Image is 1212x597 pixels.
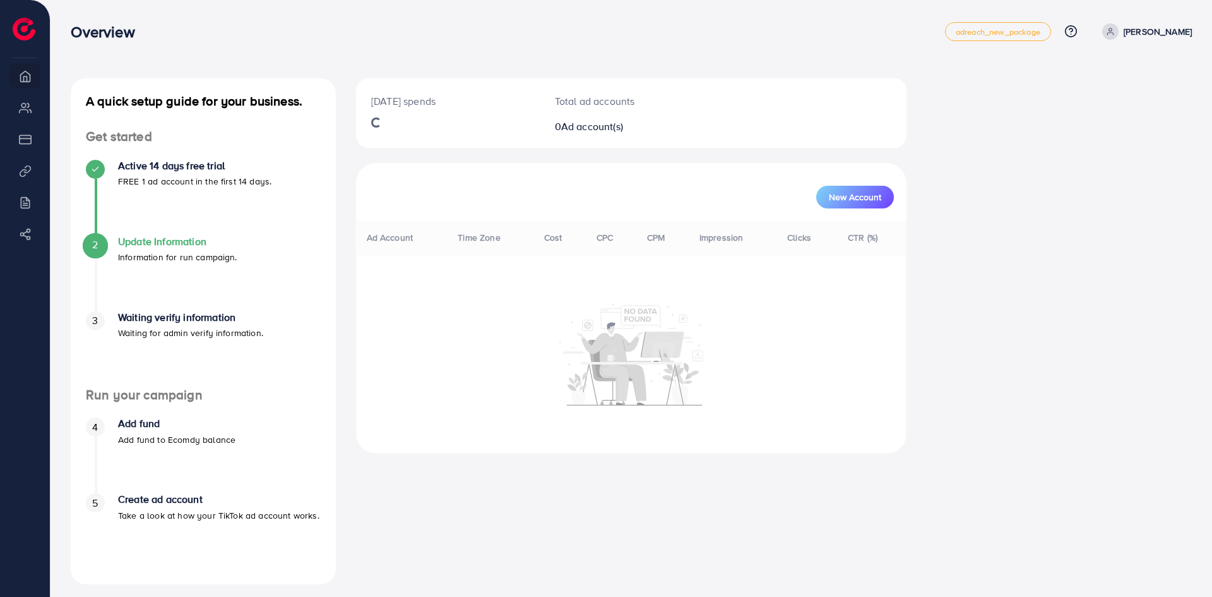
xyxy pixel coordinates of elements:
[118,236,237,248] h4: Update Information
[71,23,145,41] h3: Overview
[92,238,98,252] span: 2
[92,313,98,328] span: 3
[555,121,662,133] h2: 0
[1124,24,1192,39] p: [PERSON_NAME]
[118,432,235,447] p: Add fund to Ecomdy balance
[118,174,271,189] p: FREE 1 ad account in the first 14 days.
[71,129,336,145] h4: Get started
[118,311,263,323] h4: Waiting verify information
[1097,23,1192,40] a: [PERSON_NAME]
[829,193,881,202] span: New Account
[118,418,235,430] h4: Add fund
[71,493,336,569] li: Create ad account
[945,22,1051,41] a: adreach_new_package
[71,160,336,236] li: Active 14 days free trial
[118,325,263,341] p: Waiting for admin verify information.
[118,250,237,265] p: Information for run campaign.
[92,496,98,510] span: 5
[118,493,319,505] h4: Create ad account
[92,420,98,435] span: 4
[118,508,319,523] p: Take a look at how your TikTok ad account works.
[371,93,525,109] p: [DATE] spends
[71,236,336,311] li: Update Information
[956,28,1040,36] span: adreach_new_package
[71,418,336,493] li: Add fund
[71,311,336,387] li: Waiting verify information
[555,93,662,109] p: Total ad accounts
[561,119,623,133] span: Ad account(s)
[816,186,894,208] button: New Account
[13,18,35,40] img: logo
[71,93,336,109] h4: A quick setup guide for your business.
[71,387,336,403] h4: Run your campaign
[118,160,271,172] h4: Active 14 days free trial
